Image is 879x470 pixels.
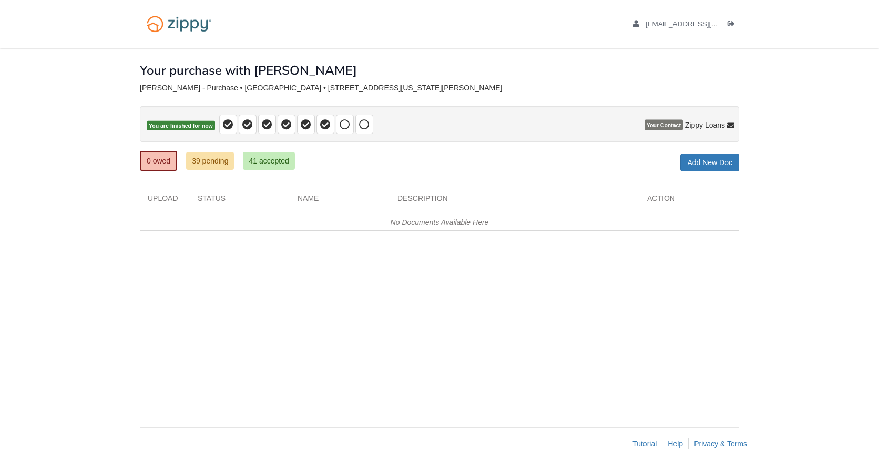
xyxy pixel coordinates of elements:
[645,120,683,130] span: Your Contact
[290,193,390,209] div: Name
[140,84,739,93] div: [PERSON_NAME] - Purchase • [GEOGRAPHIC_DATA] • [STREET_ADDRESS][US_STATE][PERSON_NAME]
[190,193,290,209] div: Status
[391,218,489,227] em: No Documents Available Here
[243,152,294,170] a: 41 accepted
[140,193,190,209] div: Upload
[668,440,683,448] a: Help
[632,440,657,448] a: Tutorial
[728,20,739,30] a: Log out
[186,152,234,170] a: 39 pending
[140,64,357,77] h1: Your purchase with [PERSON_NAME]
[140,11,218,37] img: Logo
[390,193,639,209] div: Description
[140,151,177,171] a: 0 owed
[646,20,766,28] span: fer0885@icloud.com
[680,154,739,171] a: Add New Doc
[633,20,766,30] a: edit profile
[147,121,215,131] span: You are finished for now
[694,440,747,448] a: Privacy & Terms
[685,120,725,130] span: Zippy Loans
[639,193,739,209] div: Action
